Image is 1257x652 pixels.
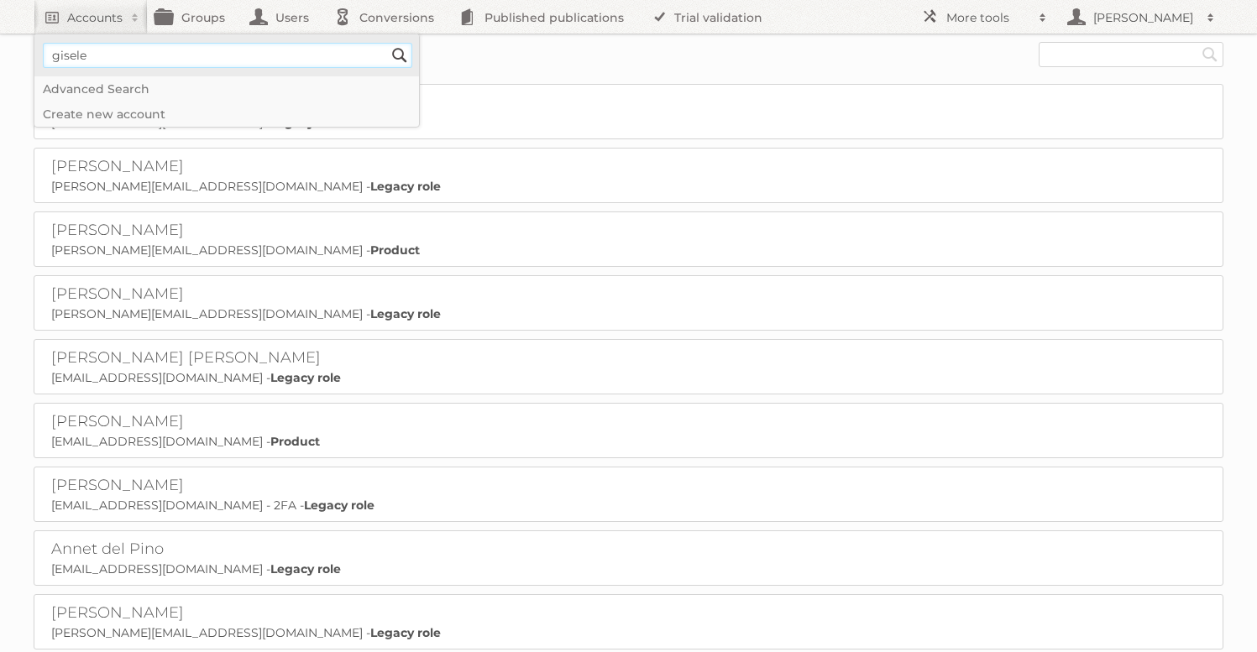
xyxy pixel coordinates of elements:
[51,603,471,623] h2: [PERSON_NAME]
[51,243,1206,258] p: [PERSON_NAME][EMAIL_ADDRESS][DOMAIN_NAME] -
[51,434,1206,449] p: [EMAIL_ADDRESS][DOMAIN_NAME] -
[34,76,419,102] a: Advanced Search
[304,498,374,513] strong: Legacy role
[51,370,1206,385] p: [EMAIL_ADDRESS][DOMAIN_NAME] -
[51,179,1206,194] p: [PERSON_NAME][EMAIL_ADDRESS][DOMAIN_NAME] -
[370,179,441,194] strong: Legacy role
[34,102,419,127] a: Create new account
[1089,9,1198,26] h2: [PERSON_NAME]
[51,306,1206,321] p: [PERSON_NAME][EMAIL_ADDRESS][DOMAIN_NAME] -
[51,498,1206,513] p: [EMAIL_ADDRESS][DOMAIN_NAME] - 2FA -
[1197,42,1223,67] input: Search
[51,221,471,241] h2: [PERSON_NAME]
[67,9,123,26] h2: Accounts
[370,306,441,321] strong: Legacy role
[51,625,1206,640] p: [PERSON_NAME][EMAIL_ADDRESS][DOMAIN_NAME] -
[270,561,341,576] strong: Legacy role
[370,625,441,640] strong: Legacy role
[270,370,341,385] strong: Legacy role
[51,540,471,560] h2: Annet del Pino
[270,434,320,449] strong: Product
[51,561,1206,576] p: [EMAIL_ADDRESS][DOMAIN_NAME] -
[387,43,412,68] input: Search
[51,412,471,432] h2: [PERSON_NAME]
[51,157,471,177] h2: [PERSON_NAME]
[51,348,471,368] h2: [PERSON_NAME] [PERSON_NAME]
[370,243,420,258] strong: Product
[51,115,1206,130] p: [EMAIL_ADDRESS][DOMAIN_NAME] -
[51,476,471,496] h2: [PERSON_NAME]
[51,284,471,305] h2: [PERSON_NAME]
[946,9,1030,26] h2: More tools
